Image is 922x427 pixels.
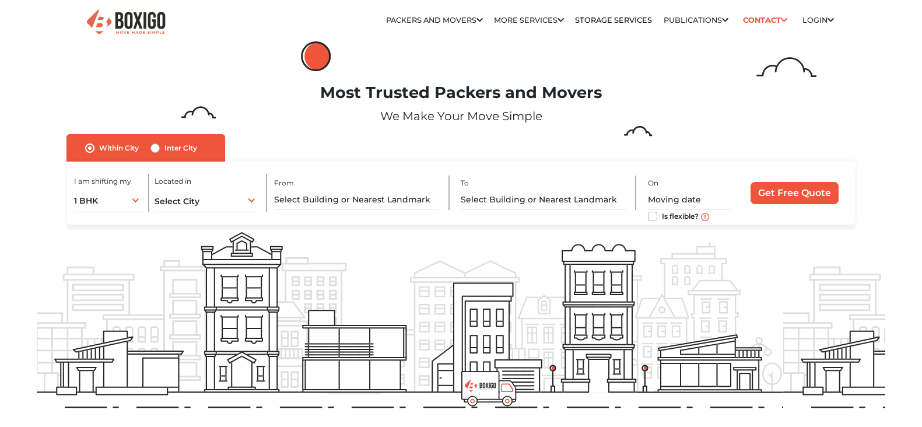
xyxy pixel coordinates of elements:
a: More services [494,16,564,24]
label: To [461,178,469,188]
label: From [274,178,294,188]
a: Storage Services [575,16,652,24]
a: Publications [664,16,728,24]
img: move_date_info [701,213,709,221]
img: boxigo_prackers_and_movers_truck [461,371,517,407]
input: Select Building or Nearest Landmark [461,190,626,210]
input: Get Free Quote [751,182,839,204]
img: Boxigo [85,8,167,37]
a: Packers and Movers [386,16,483,24]
label: Inter City [164,141,197,155]
span: 1 BHK [74,195,98,206]
label: On [648,178,658,188]
label: Is flexible? [662,209,699,222]
a: Login [802,16,834,24]
a: Contact [739,11,791,29]
span: Select City [155,196,199,206]
label: Within City [99,141,139,155]
h1: Most Trusted Packers and Movers [37,83,885,103]
label: Located in [155,176,191,187]
label: I am shifting my [74,176,131,187]
input: Moving date [648,190,731,210]
p: We Make Your Move Simple [37,107,885,125]
input: Select Building or Nearest Landmark [274,190,439,210]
